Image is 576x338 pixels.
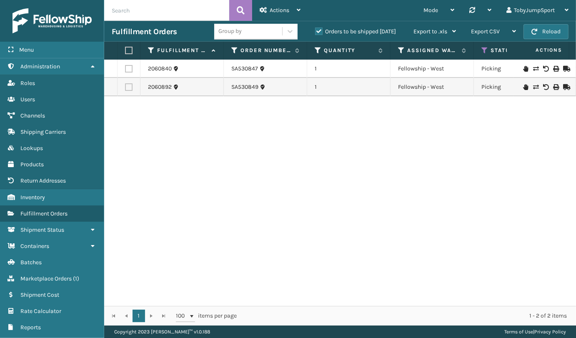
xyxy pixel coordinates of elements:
label: Assigned Warehouse [407,47,458,54]
span: Return Addresses [20,177,66,184]
span: Batches [20,259,42,266]
span: Export CSV [471,28,500,35]
span: Administration [20,63,60,70]
i: On Hold [523,66,528,72]
span: Actions [509,43,567,57]
i: Void Label [543,66,548,72]
span: Shipment Status [20,226,64,233]
label: Order Number [240,47,291,54]
span: items per page [176,310,237,322]
td: Fellowship - West [391,60,474,78]
a: 2060892 [148,83,172,91]
i: Print Label [553,84,558,90]
i: Print Label [553,66,558,72]
a: 1 [133,310,145,322]
span: Inventory [20,194,45,201]
span: Fulfillment Orders [20,210,68,217]
span: Lookups [20,145,43,152]
div: | [504,325,566,338]
i: Change shipping [533,84,538,90]
label: Status [491,47,541,54]
td: Picking [474,60,557,78]
span: Users [20,96,35,103]
i: On Hold [523,84,528,90]
span: Marketplace Orders [20,275,72,282]
span: Export to .xls [413,28,447,35]
span: Reports [20,324,41,331]
span: Products [20,161,44,168]
td: 1 [307,78,391,96]
span: ( 1 ) [73,275,79,282]
span: Containers [20,243,49,250]
span: 100 [176,312,188,320]
span: Actions [270,7,289,14]
div: Group by [218,27,242,36]
i: Mark as Shipped [563,84,568,90]
span: Menu [19,46,34,53]
label: Fulfillment Order Id [157,47,208,54]
div: 1 - 2 of 2 items [248,312,567,320]
span: Channels [20,112,45,119]
i: Mark as Shipped [563,66,568,72]
a: SA530849 [231,83,258,91]
a: SA530847 [231,65,258,73]
td: 1 [307,60,391,78]
img: logo [13,8,92,33]
a: 2060840 [148,65,172,73]
p: Copyright 2023 [PERSON_NAME]™ v 1.0.188 [114,325,210,338]
h3: Fulfillment Orders [112,27,177,37]
label: Orders to be shipped [DATE] [315,28,396,35]
span: Rate Calculator [20,308,61,315]
span: Shipment Cost [20,291,59,298]
i: Void Label [543,84,548,90]
button: Reload [523,24,568,39]
span: Shipping Carriers [20,128,66,135]
a: Privacy Policy [534,329,566,335]
a: Terms of Use [504,329,533,335]
span: Roles [20,80,35,87]
td: Picking [474,78,557,96]
span: Mode [423,7,438,14]
td: Fellowship - West [391,78,474,96]
i: Change shipping [533,66,538,72]
label: Quantity [324,47,374,54]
